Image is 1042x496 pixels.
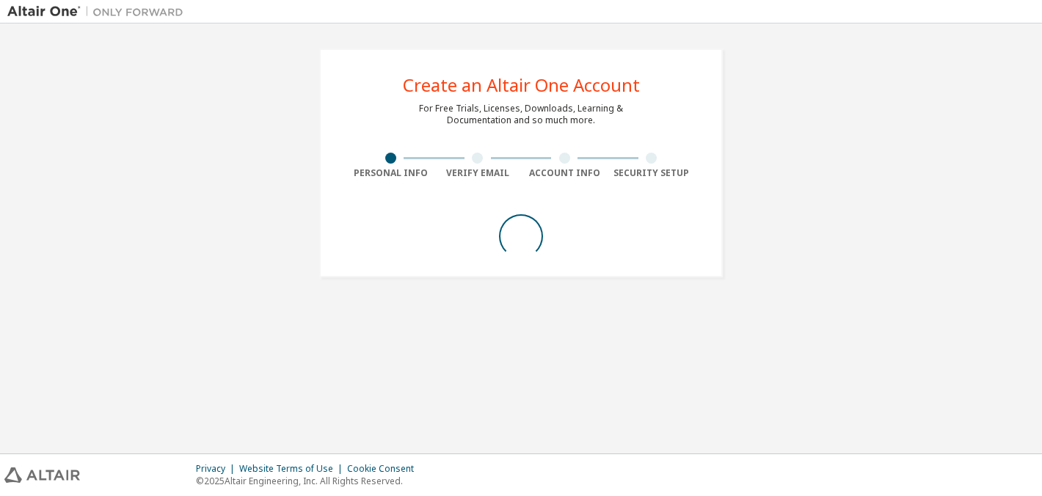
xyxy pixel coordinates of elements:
p: © 2025 Altair Engineering, Inc. All Rights Reserved. [196,475,423,487]
div: For Free Trials, Licenses, Downloads, Learning & Documentation and so much more. [419,103,623,126]
div: Website Terms of Use [239,463,347,475]
div: Account Info [521,167,608,179]
div: Security Setup [608,167,696,179]
div: Create an Altair One Account [403,76,640,94]
div: Cookie Consent [347,463,423,475]
div: Personal Info [347,167,434,179]
img: Altair One [7,4,191,19]
img: altair_logo.svg [4,467,80,483]
div: Privacy [196,463,239,475]
div: Verify Email [434,167,522,179]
